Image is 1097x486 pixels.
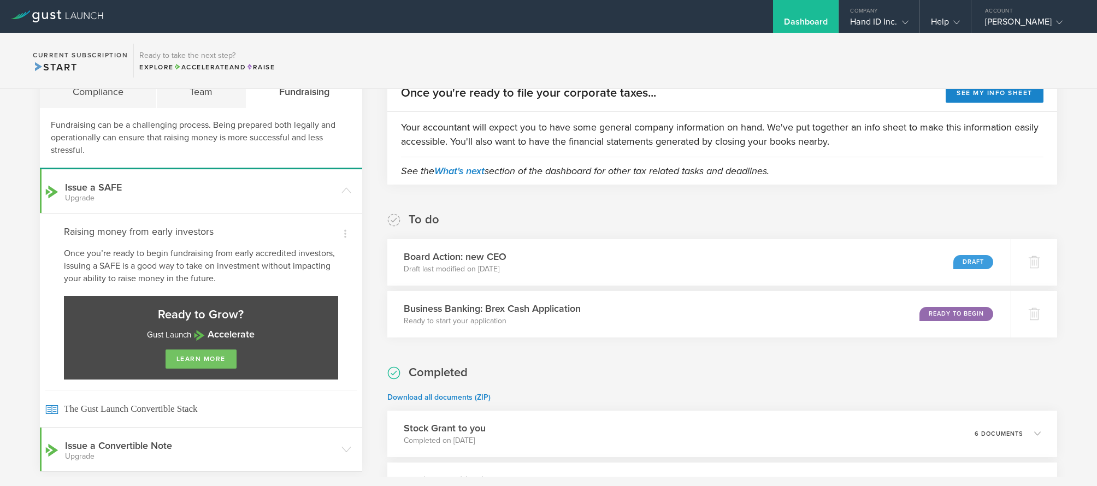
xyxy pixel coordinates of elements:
[946,84,1043,103] button: See my info sheet
[404,435,486,446] p: Completed on [DATE]
[139,62,275,72] div: Explore
[65,194,336,202] small: Upgrade
[919,307,993,321] div: Ready to Begin
[409,212,439,228] h2: To do
[404,264,506,275] p: Draft last modified on [DATE]
[401,85,656,101] h2: Once you're ready to file your corporate taxes...
[40,75,157,108] div: Compliance
[850,16,908,33] div: Hand ID Inc.
[33,61,77,73] span: Start
[975,431,1023,437] p: 6 documents
[434,165,485,177] a: What's next
[64,224,338,239] h4: Raising money from early investors
[784,16,828,33] div: Dashboard
[133,44,280,78] div: Ready to take the next step?ExploreAccelerateandRaise
[174,63,246,71] span: and
[157,75,246,108] div: Team
[65,180,336,202] h3: Issue a SAFE
[931,16,960,33] div: Help
[75,328,327,341] p: Gust Launch
[409,365,468,381] h2: Completed
[387,393,491,402] a: Download all documents (ZIP)
[166,349,237,369] a: learn more
[401,120,1043,149] p: Your accountant will expect you to have some general company information on hand. We've put toget...
[953,255,993,269] div: Draft
[246,63,275,71] span: Raise
[246,75,362,108] div: Fundraising
[387,291,1011,337] div: Business Banking: Brex Cash ApplicationReady to start your applicationReady to Begin
[174,63,229,71] span: Accelerate
[401,165,769,177] em: See the section of the dashboard for other tax related tasks and deadlines.
[1042,434,1097,486] iframe: Chat Widget
[404,301,581,316] h3: Business Banking: Brex Cash Application
[40,108,362,169] div: Fundraising can be a challenging process. Being prepared both legally and operationally can ensur...
[64,247,338,285] p: Once you’re ready to begin fundraising from early accredited investors, issuing a SAFE is a good ...
[139,52,275,60] h3: Ready to take the next step?
[75,307,327,323] h3: Ready to Grow?
[404,250,506,264] h3: Board Action: new CEO
[65,453,336,460] small: Upgrade
[404,421,486,435] h3: Stock Grant to you
[33,52,128,58] h2: Current Subscription
[65,438,336,460] h3: Issue a Convertible Note
[404,316,581,327] p: Ready to start your application
[40,390,362,427] a: The Gust Launch Convertible Stack
[208,328,255,340] strong: Accelerate
[985,16,1078,33] div: [PERSON_NAME]
[387,239,1011,286] div: Board Action: new CEODraft last modified on [DATE]Draft
[45,390,357,427] span: The Gust Launch Convertible Stack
